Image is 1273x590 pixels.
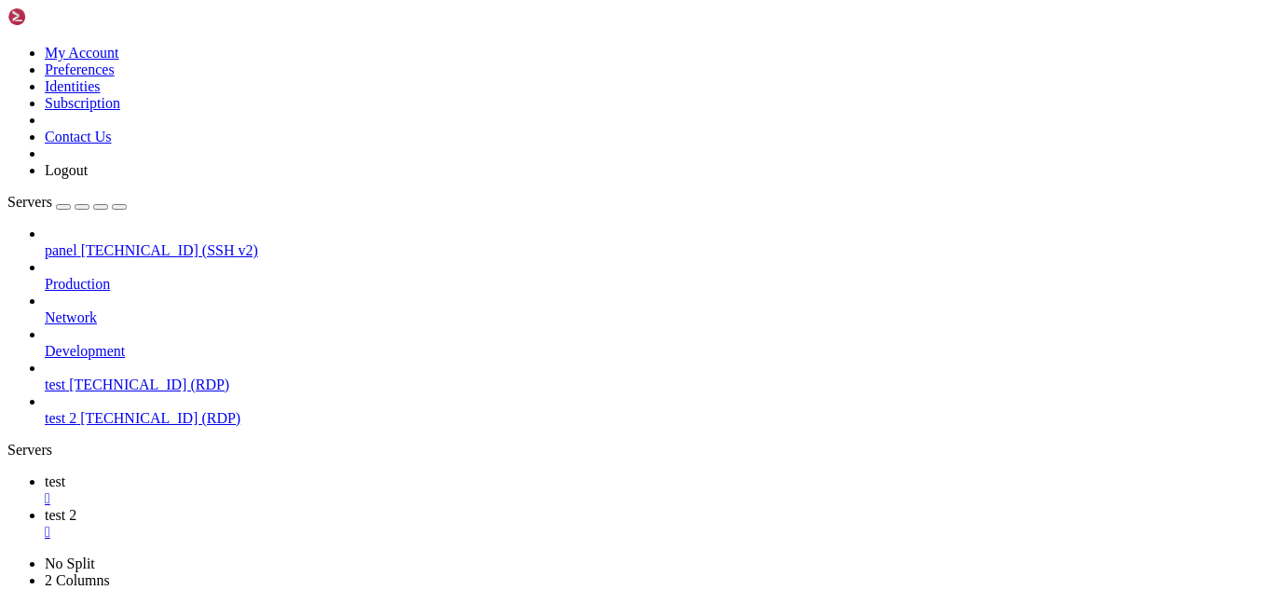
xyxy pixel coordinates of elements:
span: test 2 [45,507,76,523]
li: Network [45,293,1266,326]
a: test [TECHNICAL_ID] (RDP) [45,377,1266,393]
a: No Split [45,556,95,571]
a: Development [45,343,1266,360]
li: Development [45,326,1266,360]
a: Contact Us [45,129,112,144]
a: test 2 [TECHNICAL_ID] (RDP) [45,410,1266,427]
a: Network [45,309,1266,326]
li: Production [45,259,1266,293]
span: Servers [7,194,52,210]
span: test [45,473,65,489]
a: test 2 [45,507,1266,541]
span: panel [45,242,77,258]
a:  [45,490,1266,507]
img: Shellngn [7,7,115,26]
a: 2 Columns [45,572,110,588]
div: Servers [7,442,1266,459]
li: test 2 [TECHNICAL_ID] (RDP) [45,393,1266,427]
span: test [45,377,65,392]
li: test [TECHNICAL_ID] (RDP) [45,360,1266,393]
a: Logout [45,162,88,178]
a: Subscription [45,95,120,111]
span: [TECHNICAL_ID] (SSH v2) [81,242,258,258]
li: panel [TECHNICAL_ID] (SSH v2) [45,226,1266,259]
a: Production [45,276,1266,293]
a: Servers [7,194,127,210]
a: panel [TECHNICAL_ID] (SSH v2) [45,242,1266,259]
a: Preferences [45,62,115,77]
a: My Account [45,45,119,61]
a: Identities [45,78,101,94]
span: Network [45,309,97,325]
span: Production [45,276,110,292]
span: [TECHNICAL_ID] (RDP) [69,377,229,392]
span: Development [45,343,125,359]
span: test 2 [45,410,76,426]
a:  [45,524,1266,541]
span: [TECHNICAL_ID] (RDP) [80,410,240,426]
a: test [45,473,1266,507]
